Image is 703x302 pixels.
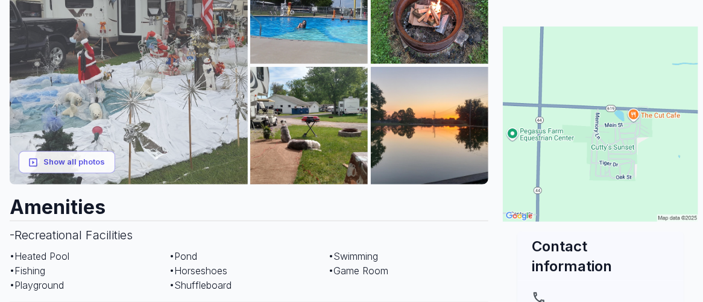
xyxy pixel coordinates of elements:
[10,184,488,221] h2: Amenities
[10,265,45,277] span: • Fishing
[169,250,197,262] span: • Pond
[10,221,488,249] h3: - Recreational Facilities
[371,67,488,184] img: AAcXr8rP3eaLjgg-BvVmV-N_gXsMBqc-iaLJtGln01ZVfhvYuBWxYzuEcQRx8NqDNfe_18-Fc1NRHiff3X0xjNbAnsIvB2tL1...
[250,67,368,184] img: AAcXr8pe3YO8ecp9HXW9lTsSkdhN1APFBLat1fYR5t4_je8Q62VGxVoKTAHFijxAUPi_f0eJfwnm6V15G-rLFLQNWAI35yLvW...
[503,27,698,222] img: Map for Cutty's Sunset Camping Resort
[532,236,669,276] h2: Contact information
[329,265,388,277] span: • Game Room
[10,250,69,262] span: • Heated Pool
[19,151,115,174] button: Show all photos
[329,250,378,262] span: • Swimming
[169,265,227,277] span: • Horseshoes
[10,279,64,291] span: • Playground
[169,279,232,291] span: • Shuffleboard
